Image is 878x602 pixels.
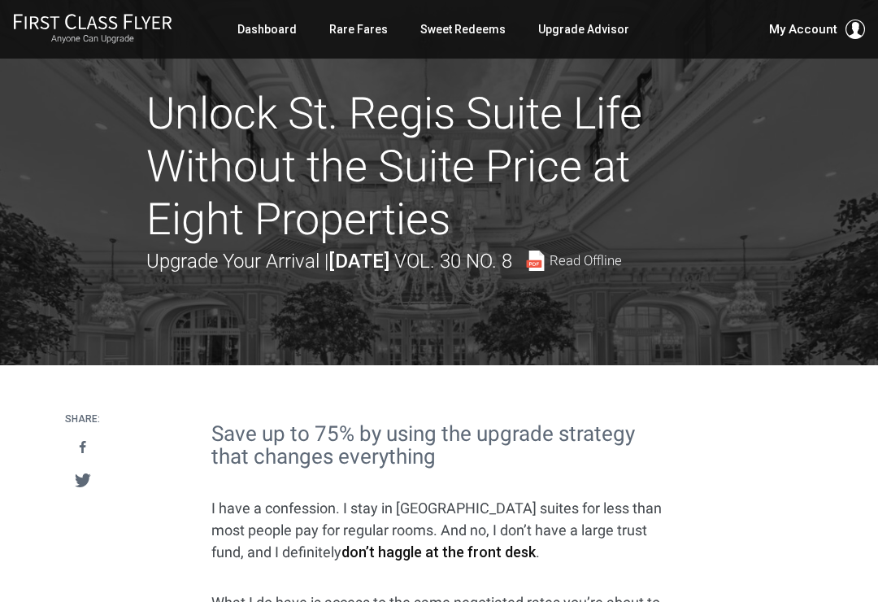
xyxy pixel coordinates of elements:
div: Upgrade Your Arrival | [146,246,622,277]
a: Tweet [66,465,99,495]
p: I have a confession. I stay in [GEOGRAPHIC_DATA] suites for less than most people pay for regular... [211,497,667,563]
a: Sweet Redeems [420,15,506,44]
a: First Class FlyerAnyone Can Upgrade [13,13,172,46]
img: First Class Flyer [13,13,172,30]
a: Rare Fares [329,15,388,44]
span: My Account [769,20,837,39]
a: Dashboard [237,15,297,44]
a: Read Offline [525,251,622,271]
a: Share [66,433,99,463]
strong: don’t haggle at the front desk [341,543,536,561]
h4: Share: [65,414,100,425]
strong: [DATE] [328,250,389,273]
span: Vol. 30 No. 8 [394,250,512,273]
h2: Save up to 75% by using the upgrade strategy that changes everything [211,422,667,469]
img: pdf-file.svg [525,251,545,271]
a: Upgrade Advisor [538,15,629,44]
h1: Unlock St. Regis Suite Life Without the Suite Price at Eight Properties [146,88,732,246]
small: Anyone Can Upgrade [13,33,172,45]
button: My Account [769,20,865,39]
span: Read Offline [550,254,622,268]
